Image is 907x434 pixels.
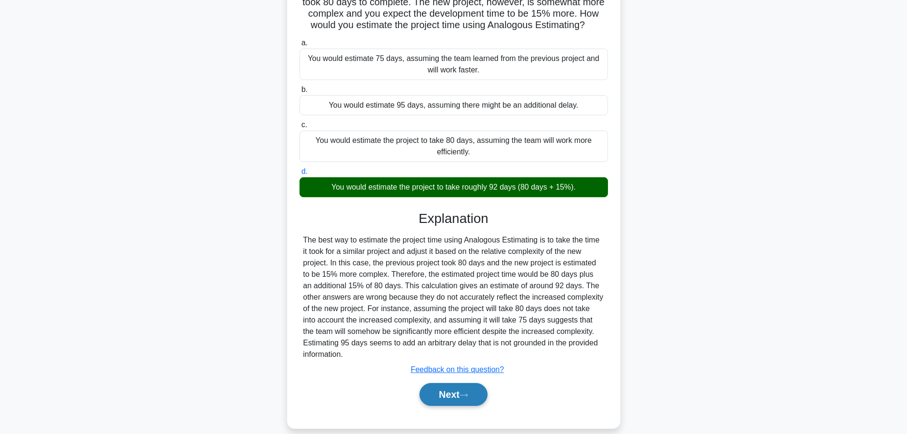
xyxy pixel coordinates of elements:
a: Feedback on this question? [411,365,504,373]
div: You would estimate 95 days, assuming there might be an additional delay. [299,95,608,115]
div: The best way to estimate the project time using Analogous Estimating is to take the time it took ... [303,234,604,360]
span: b. [301,85,308,93]
h3: Explanation [305,211,602,227]
button: Next [419,383,488,406]
div: You would estimate the project to take roughly 92 days (80 days + 15%). [299,177,608,197]
span: c. [301,121,307,129]
span: d. [301,167,308,175]
div: You would estimate 75 days, assuming the team learned from the previous project and will work fas... [299,49,608,80]
div: You would estimate the project to take 80 days, assuming the team will work more efficiently. [299,131,608,162]
span: a. [301,39,308,47]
